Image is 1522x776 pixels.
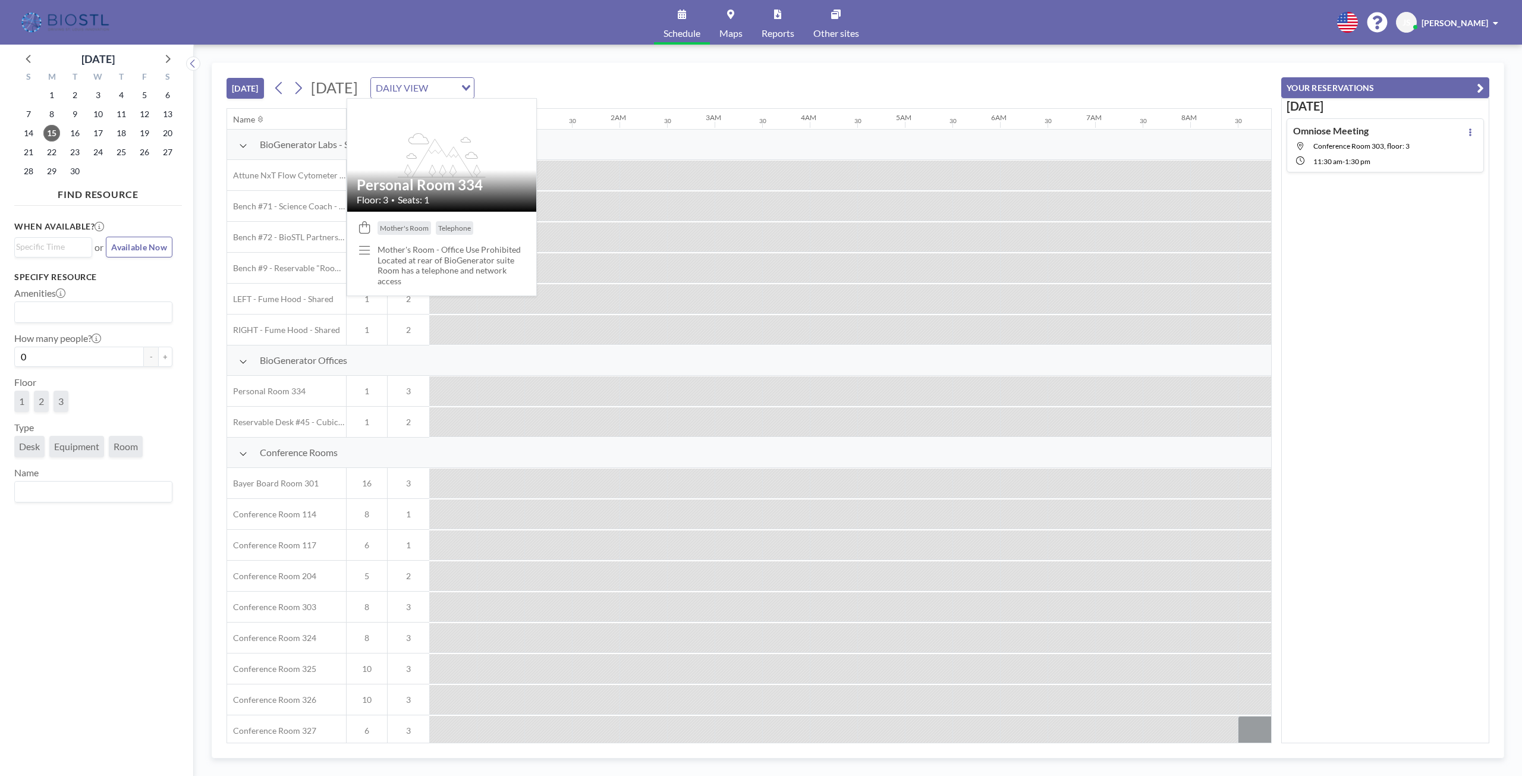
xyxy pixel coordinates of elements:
[227,509,316,520] span: Conference Room 114
[87,70,110,86] div: W
[347,478,387,489] span: 16
[706,113,721,122] div: 3AM
[949,117,957,125] div: 30
[136,125,153,142] span: Friday, September 19, 2025
[569,117,576,125] div: 30
[15,302,172,322] div: Search for option
[1402,17,1411,28] span: JS
[1345,157,1370,166] span: 1:30 PM
[260,447,338,458] span: Conference Rooms
[854,117,861,125] div: 30
[43,125,60,142] span: Monday, September 15, 2025
[1313,142,1410,150] span: Conference Room 303, floor: 3
[1181,113,1197,122] div: 8AM
[1287,99,1484,114] h3: [DATE]
[388,695,429,705] span: 3
[1235,117,1242,125] div: 30
[260,139,407,150] span: BioGenerator Labs - Shared Lab 208
[14,184,182,200] h4: FIND RESOURCE
[19,395,24,407] span: 1
[391,196,395,204] span: •
[90,106,106,122] span: Wednesday, September 10, 2025
[227,170,346,181] span: Attune NxT Flow Cytometer - Bench #25
[159,144,176,161] span: Saturday, September 27, 2025
[136,106,153,122] span: Friday, September 12, 2025
[380,224,429,233] span: Mother's Room
[347,294,387,304] span: 1
[388,478,429,489] span: 3
[17,70,40,86] div: S
[14,467,39,479] label: Name
[90,125,106,142] span: Wednesday, September 17, 2025
[388,325,429,335] span: 2
[109,70,133,86] div: T
[227,263,346,274] span: Bench #9 - Reservable "RoomZilla" Bench
[15,482,172,502] div: Search for option
[43,106,60,122] span: Monday, September 8, 2025
[20,144,37,161] span: Sunday, September 21, 2025
[227,417,346,428] span: Reservable Desk #45 - Cubicle Area (Office 206)
[43,87,60,103] span: Monday, September 1, 2025
[227,725,316,736] span: Conference Room 327
[113,106,130,122] span: Thursday, September 11, 2025
[67,106,83,122] span: Tuesday, September 9, 2025
[260,354,347,366] span: BioGenerator Offices
[1140,117,1147,125] div: 30
[347,695,387,705] span: 10
[81,51,115,67] div: [DATE]
[896,113,911,122] div: 5AM
[991,113,1007,122] div: 6AM
[371,78,474,98] div: Search for option
[388,540,429,551] span: 1
[347,664,387,674] span: 10
[14,287,65,299] label: Amenities
[144,347,158,367] button: -
[136,144,153,161] span: Friday, September 26, 2025
[133,70,156,86] div: F
[43,163,60,180] span: Monday, September 29, 2025
[388,386,429,397] span: 3
[388,602,429,612] span: 3
[227,232,346,243] span: Bench #72 - BioSTL Partnerships & Apprenticeships Bench
[16,304,165,320] input: Search for option
[111,242,167,252] span: Available Now
[801,113,816,122] div: 4AM
[357,176,527,194] h2: Personal Room 334
[14,376,36,388] label: Floor
[20,163,37,180] span: Sunday, September 28, 2025
[19,11,114,34] img: organization-logo
[438,224,471,233] span: Telephone
[1045,117,1052,125] div: 30
[14,272,172,282] h3: Specify resource
[388,417,429,428] span: 2
[227,695,316,705] span: Conference Room 326
[398,194,429,206] span: Seats: 1
[388,509,429,520] span: 1
[664,117,671,125] div: 30
[227,602,316,612] span: Conference Room 303
[388,294,429,304] span: 2
[58,395,64,407] span: 3
[16,484,165,499] input: Search for option
[227,664,316,674] span: Conference Room 325
[113,87,130,103] span: Thursday, September 4, 2025
[136,87,153,103] span: Friday, September 5, 2025
[347,725,387,736] span: 6
[1313,157,1342,166] span: 11:30 AM
[113,125,130,142] span: Thursday, September 18, 2025
[40,70,64,86] div: M
[67,163,83,180] span: Tuesday, September 30, 2025
[227,386,306,397] span: Personal Room 334
[95,241,103,253] span: or
[14,422,34,433] label: Type
[373,80,430,96] span: DAILY VIEW
[64,70,87,86] div: T
[156,70,179,86] div: S
[67,144,83,161] span: Tuesday, September 23, 2025
[357,194,388,206] span: Floor: 3
[19,441,40,453] span: Desk
[347,417,387,428] span: 1
[67,87,83,103] span: Tuesday, September 2, 2025
[388,725,429,736] span: 3
[611,113,626,122] div: 2AM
